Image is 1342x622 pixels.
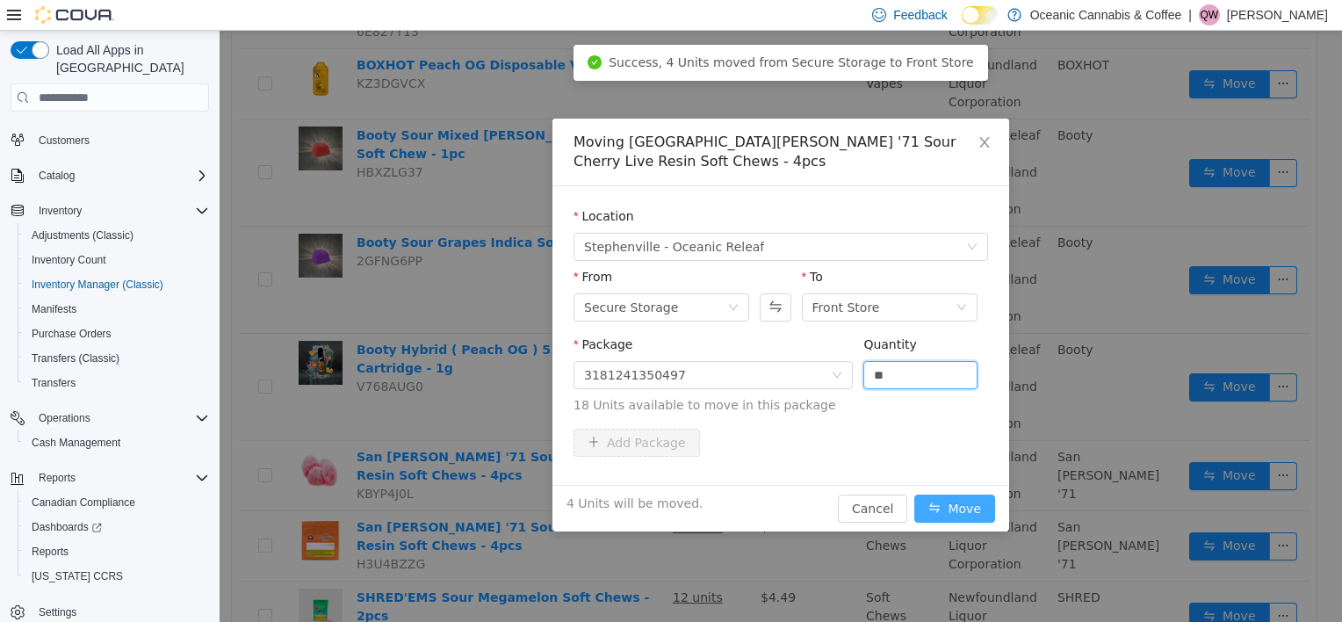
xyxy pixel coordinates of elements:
[4,127,216,153] button: Customers
[364,331,466,358] div: 3181241350497
[18,272,216,297] button: Inventory Manager (Classic)
[32,129,209,151] span: Customers
[25,299,209,320] span: Manifests
[18,490,216,515] button: Canadian Compliance
[737,271,747,284] i: icon: down
[4,199,216,223] button: Inventory
[32,467,209,488] span: Reports
[32,278,163,292] span: Inventory Manager (Classic)
[540,263,571,291] button: Swap
[354,102,768,141] div: Moving [GEOGRAPHIC_DATA][PERSON_NAME] '71 Sour Cherry Live Resin Soft Chews - 4pcs
[39,605,76,619] span: Settings
[25,323,119,344] a: Purchase Orders
[25,250,209,271] span: Inventory Count
[32,467,83,488] button: Reports
[32,200,89,221] button: Inventory
[32,495,135,510] span: Canadian Compliance
[364,203,545,229] span: Stephenville - Oceanic Releaf
[32,408,209,429] span: Operations
[1199,4,1220,25] div: Quentin White
[4,406,216,430] button: Operations
[32,253,106,267] span: Inventory Count
[25,250,113,271] a: Inventory Count
[32,569,123,583] span: [US_STATE] CCRS
[1227,4,1328,25] p: [PERSON_NAME]
[32,327,112,341] span: Purchase Orders
[354,178,415,192] label: Location
[32,228,133,242] span: Adjustments (Classic)
[962,6,999,25] input: Dark Mode
[4,163,216,188] button: Catalog
[18,371,216,395] button: Transfers
[18,248,216,272] button: Inventory Count
[612,339,623,351] i: icon: down
[695,464,776,492] button: icon: swapMove
[32,165,209,186] span: Catalog
[25,299,83,320] a: Manifests
[509,271,519,284] i: icon: down
[18,297,216,322] button: Manifests
[25,274,209,295] span: Inventory Manager (Classic)
[347,464,484,482] span: 4 Units will be moved.
[32,165,82,186] button: Catalog
[1201,4,1219,25] span: QW
[25,348,126,369] a: Transfers (Classic)
[25,432,127,453] a: Cash Management
[25,348,209,369] span: Transfers (Classic)
[18,539,216,564] button: Reports
[35,6,114,24] img: Cova
[25,492,209,513] span: Canadian Compliance
[25,517,109,538] a: Dashboards
[618,464,688,492] button: Cancel
[25,225,141,246] a: Adjustments (Classic)
[18,346,216,371] button: Transfers (Classic)
[39,169,75,183] span: Catalog
[25,372,209,394] span: Transfers
[18,430,216,455] button: Cash Management
[25,225,209,246] span: Adjustments (Classic)
[25,323,209,344] span: Purchase Orders
[1188,4,1192,25] p: |
[32,436,120,450] span: Cash Management
[49,41,209,76] span: Load All Apps in [GEOGRAPHIC_DATA]
[32,302,76,316] span: Manifests
[39,411,90,425] span: Operations
[32,200,209,221] span: Inventory
[389,25,754,39] span: Success, 4 Units moved from Secure Storage to Front Store
[893,6,947,24] span: Feedback
[593,264,660,290] div: Front Store
[354,398,480,426] button: icon: plusAdd Package
[644,307,697,321] label: Quantity
[39,134,90,148] span: Customers
[758,105,772,119] i: icon: close
[354,365,768,384] span: 18 Units available to move in this package
[18,564,216,589] button: [US_STATE] CCRS
[25,372,83,394] a: Transfers
[25,432,209,453] span: Cash Management
[39,471,76,485] span: Reports
[18,322,216,346] button: Purchase Orders
[18,515,216,539] a: Dashboards
[1030,4,1182,25] p: Oceanic Cannabis & Coffee
[582,239,603,253] label: To
[368,25,382,39] i: icon: check-circle
[32,130,97,151] a: Customers
[32,545,69,559] span: Reports
[25,541,76,562] a: Reports
[32,408,97,429] button: Operations
[32,351,119,365] span: Transfers (Classic)
[25,566,209,587] span: Washington CCRS
[747,211,758,223] i: icon: down
[32,376,76,390] span: Transfers
[25,566,130,587] a: [US_STATE] CCRS
[25,274,170,295] a: Inventory Manager (Classic)
[18,223,216,248] button: Adjustments (Classic)
[4,466,216,490] button: Reports
[740,88,790,137] button: Close
[364,264,458,290] div: Secure Storage
[645,331,757,358] input: Quantity
[25,517,209,538] span: Dashboards
[25,492,142,513] a: Canadian Compliance
[32,520,102,534] span: Dashboards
